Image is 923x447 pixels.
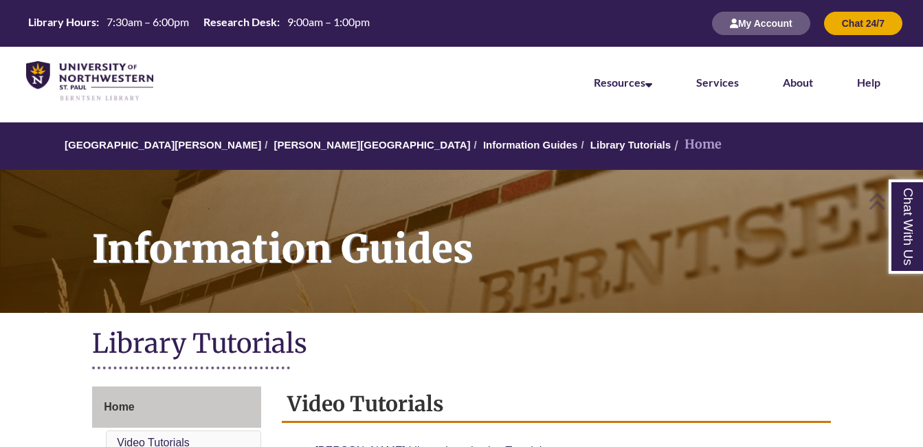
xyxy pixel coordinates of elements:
[824,12,902,35] button: Chat 24/7
[282,386,830,423] h2: Video Tutorials
[23,14,101,30] th: Library Hours:
[783,76,813,89] a: About
[671,135,722,155] li: Home
[868,192,920,210] a: Back to Top
[857,76,880,89] a: Help
[92,386,261,428] a: Home
[712,12,810,35] button: My Account
[104,401,134,413] span: Home
[23,14,375,33] a: Hours Today
[198,14,282,30] th: Research Desk:
[92,327,830,363] h1: Library Tutorials
[274,139,470,151] a: [PERSON_NAME][GEOGRAPHIC_DATA]
[824,17,902,29] a: Chat 24/7
[483,139,578,151] a: Information Guides
[590,139,671,151] a: Library Tutorials
[696,76,739,89] a: Services
[23,14,375,32] table: Hours Today
[594,76,652,89] a: Resources
[287,15,370,28] span: 9:00am – 1:00pm
[26,61,153,102] img: UNWSP Library Logo
[712,17,810,29] a: My Account
[77,170,923,295] h1: Information Guides
[65,139,261,151] a: [GEOGRAPHIC_DATA][PERSON_NAME]
[107,15,189,28] span: 7:30am – 6:00pm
